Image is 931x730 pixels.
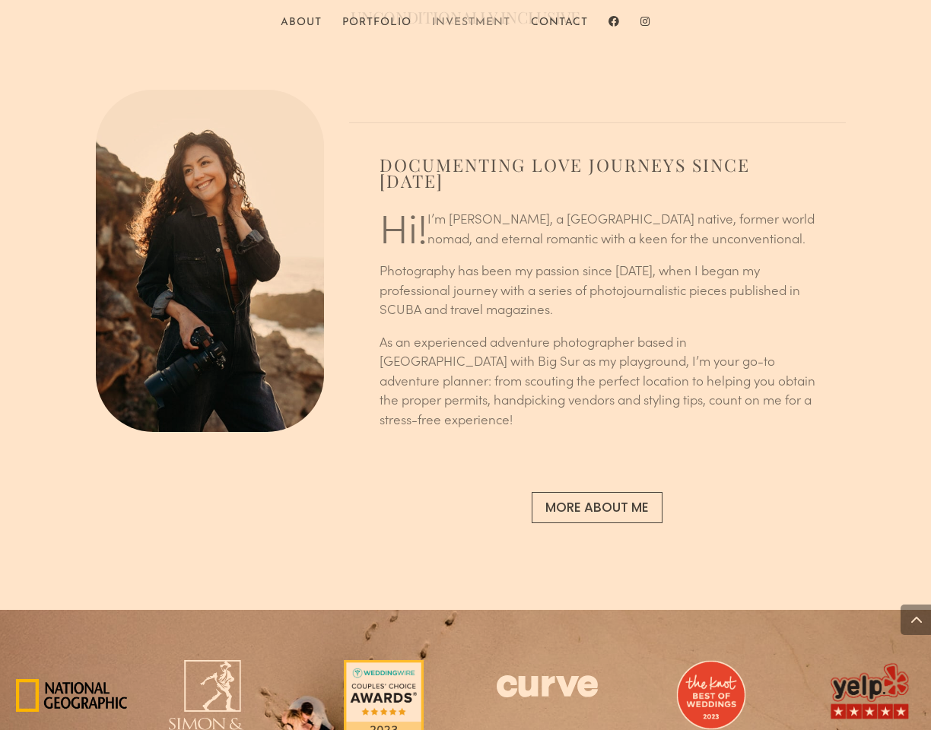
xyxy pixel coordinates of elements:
p: I’m [PERSON_NAME], a [GEOGRAPHIC_DATA] native, former world nomad, and eternal romantic with a ke... [380,209,816,261]
a: yelp reviews [828,709,912,727]
h2: Documenting love journeys since [DATE] [380,157,816,196]
img: BOW_DigitalBadge_2023-120 [676,660,746,730]
span: As an experienced adventure photographer based in [GEOGRAPHIC_DATA] with Big Sur as my playground... [380,332,815,428]
img: Natgeologo.svg [16,679,127,712]
a: Portfolio [342,17,411,43]
a: Contact [531,17,588,43]
span: Hi! [380,209,427,243]
a: About [281,17,322,43]
img: curve-masthead-1 [497,675,599,698]
p: Photography has been my passion since [DATE], when I began my professional journey with a series ... [380,261,816,332]
img: yelp-logo-22 [828,660,912,722]
img: Bif-Sur-photographer [96,90,324,432]
a: Investment [432,17,510,43]
a: MORE ABOUT ME [532,492,663,523]
a: Big-Sur-featured-photographer [497,675,599,698]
